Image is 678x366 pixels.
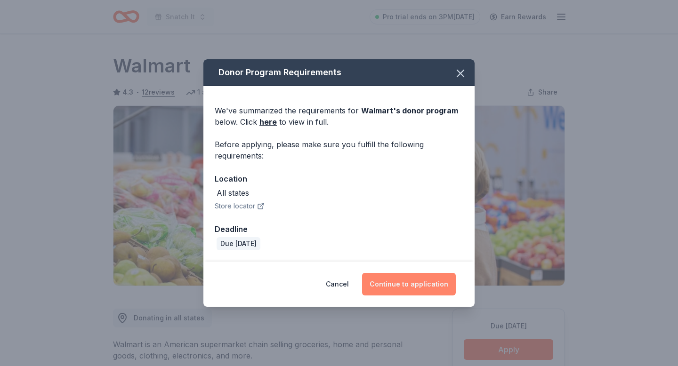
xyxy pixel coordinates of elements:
[217,237,260,250] div: Due [DATE]
[215,173,463,185] div: Location
[215,105,463,127] div: We've summarized the requirements for below. Click to view in full.
[362,273,456,295] button: Continue to application
[203,59,475,86] div: Donor Program Requirements
[361,106,458,115] span: Walmart 's donor program
[326,273,349,295] button: Cancel
[259,116,277,127] a: here
[215,139,463,161] div: Before applying, please make sure you fulfill the following requirements:
[215,223,463,235] div: Deadline
[215,200,265,212] button: Store locator
[217,187,249,199] div: All states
